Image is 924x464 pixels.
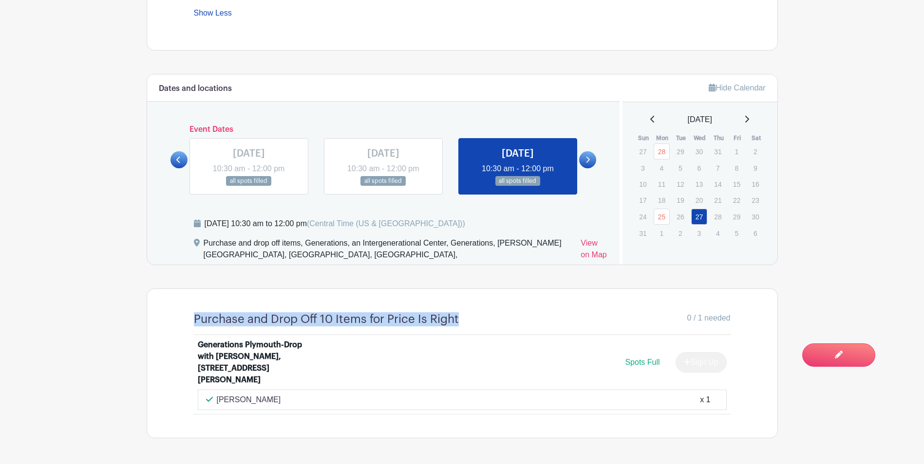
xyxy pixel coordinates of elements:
[654,209,670,225] a: 25
[747,144,763,159] p: 2
[747,226,763,241] p: 6
[635,193,651,208] p: 17
[625,358,660,366] span: Spots Full
[729,226,745,241] p: 5
[672,193,688,208] p: 19
[709,133,728,143] th: Thu
[654,177,670,192] p: 11
[747,161,763,176] p: 9
[691,144,707,159] p: 30
[635,144,651,159] p: 27
[635,209,651,224] p: 24
[194,312,459,326] h4: Purchase and Drop Off 10 Items for Price Is Right
[710,209,726,224] p: 28
[691,161,707,176] p: 6
[635,226,651,241] p: 31
[672,161,688,176] p: 5
[188,125,580,134] h6: Event Dates
[710,226,726,241] p: 4
[729,193,745,208] p: 22
[691,133,710,143] th: Wed
[747,209,763,224] p: 30
[217,394,281,406] p: [PERSON_NAME]
[159,84,232,93] h6: Dates and locations
[710,144,726,159] p: 31
[728,133,747,143] th: Fri
[194,9,232,21] a: Show Less
[634,133,653,143] th: Sun
[747,193,763,208] p: 23
[654,226,670,241] p: 1
[204,237,573,265] div: Purchase and drop off items, Generations, an Intergenerational Center, Generations, [PERSON_NAME]...
[710,161,726,176] p: 7
[653,133,672,143] th: Mon
[672,144,688,159] p: 29
[672,177,688,192] p: 12
[747,133,766,143] th: Sat
[581,237,608,265] a: View on Map
[635,161,651,176] p: 3
[654,193,670,208] p: 18
[205,218,465,230] div: [DATE] 10:30 am to 12:00 pm
[654,143,670,160] a: 28
[672,226,688,241] p: 2
[687,312,731,324] span: 0 / 1 needed
[700,394,710,406] div: x 1
[635,177,651,192] p: 10
[198,339,319,386] div: Generations Plymouth-Drop with [PERSON_NAME], [STREET_ADDRESS][PERSON_NAME]
[672,209,688,224] p: 26
[691,193,707,208] p: 20
[654,161,670,176] p: 4
[729,161,745,176] p: 8
[691,177,707,192] p: 13
[729,209,745,224] p: 29
[747,177,763,192] p: 16
[729,177,745,192] p: 15
[672,133,691,143] th: Tue
[710,193,726,208] p: 21
[691,209,707,225] a: 27
[307,219,465,228] span: (Central Time (US & [GEOGRAPHIC_DATA]))
[688,114,712,125] span: [DATE]
[709,84,765,92] a: Hide Calendar
[729,144,745,159] p: 1
[691,226,707,241] p: 3
[710,177,726,192] p: 14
